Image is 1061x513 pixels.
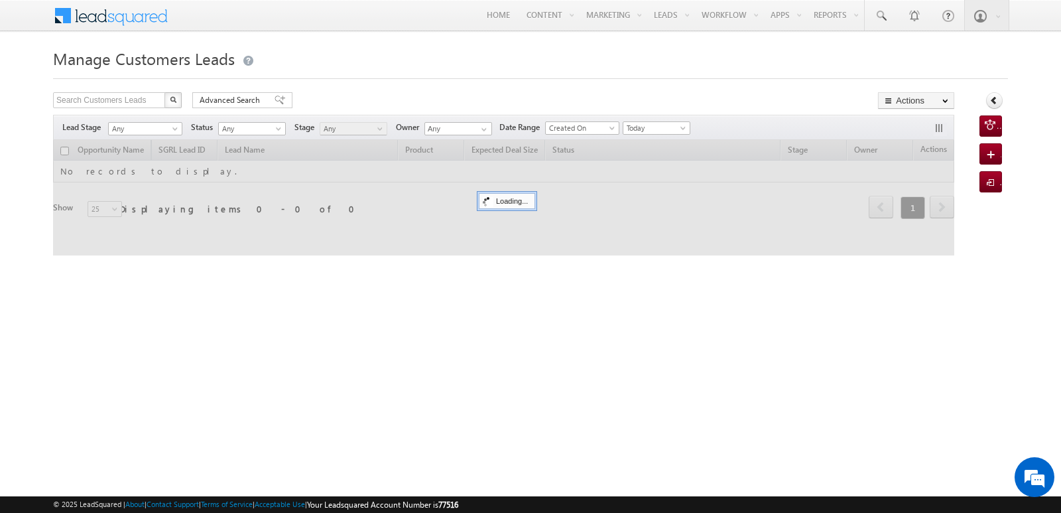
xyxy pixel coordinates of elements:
[218,122,286,135] a: Any
[546,122,615,134] span: Created On
[125,500,145,508] a: About
[147,500,199,508] a: Contact Support
[307,500,458,510] span: Your Leadsquared Account Number is
[623,122,686,134] span: Today
[53,48,235,69] span: Manage Customers Leads
[424,122,492,135] input: Type to Search
[108,122,182,135] a: Any
[474,123,491,136] a: Show All Items
[201,500,253,508] a: Terms of Service
[499,121,545,133] span: Date Range
[62,121,106,133] span: Lead Stage
[623,121,690,135] a: Today
[396,121,424,133] span: Owner
[545,121,619,135] a: Created On
[255,500,305,508] a: Acceptable Use
[320,123,383,135] span: Any
[109,123,178,135] span: Any
[320,122,387,135] a: Any
[438,500,458,510] span: 77516
[191,121,218,133] span: Status
[878,92,954,109] button: Actions
[200,94,264,106] span: Advanced Search
[219,123,282,135] span: Any
[170,96,176,103] img: Search
[53,498,458,511] span: © 2025 LeadSquared | | | | |
[294,121,320,133] span: Stage
[479,193,535,209] div: Loading...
